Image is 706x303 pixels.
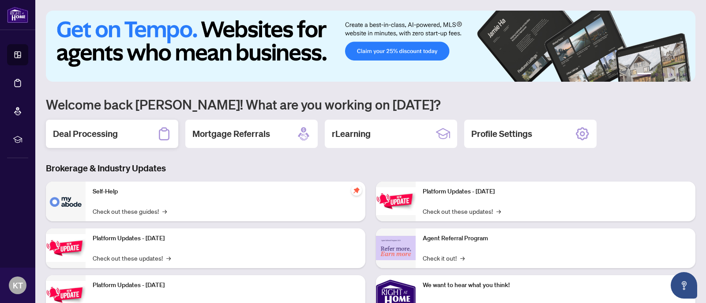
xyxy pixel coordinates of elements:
img: Self-Help [46,182,86,221]
button: 2 [655,73,658,76]
h2: Mortgage Referrals [192,128,270,140]
span: → [166,253,171,263]
span: → [496,206,501,216]
h1: Welcome back [PERSON_NAME]! What are you working on [DATE]? [46,96,695,113]
h2: Deal Processing [53,128,118,140]
button: 5 [676,73,680,76]
span: → [460,253,465,263]
span: pushpin [351,185,362,196]
img: Agent Referral Program [376,236,416,260]
button: 6 [683,73,687,76]
a: Check out these updates!→ [423,206,501,216]
p: Platform Updates - [DATE] [423,187,688,197]
a: Check out these updates!→ [93,253,171,263]
p: Self-Help [93,187,358,197]
h3: Brokerage & Industry Updates [46,162,695,174]
p: We want to hear what you think! [423,280,688,290]
a: Check out these guides!→ [93,206,167,216]
h2: rLearning [332,128,371,140]
p: Platform Updates - [DATE] [93,280,358,290]
img: Platform Updates - June 23, 2025 [376,187,416,215]
button: 3 [662,73,665,76]
p: Platform Updates - [DATE] [93,234,358,243]
span: KT [13,279,23,292]
span: → [162,206,167,216]
button: 4 [669,73,672,76]
button: Open asap [671,272,697,299]
img: logo [7,7,28,23]
img: Slide 0 [46,11,695,82]
p: Agent Referral Program [423,234,688,243]
button: 1 [637,73,651,76]
img: Platform Updates - September 16, 2025 [46,234,86,262]
a: Check it out!→ [423,253,465,263]
h2: Profile Settings [471,128,532,140]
